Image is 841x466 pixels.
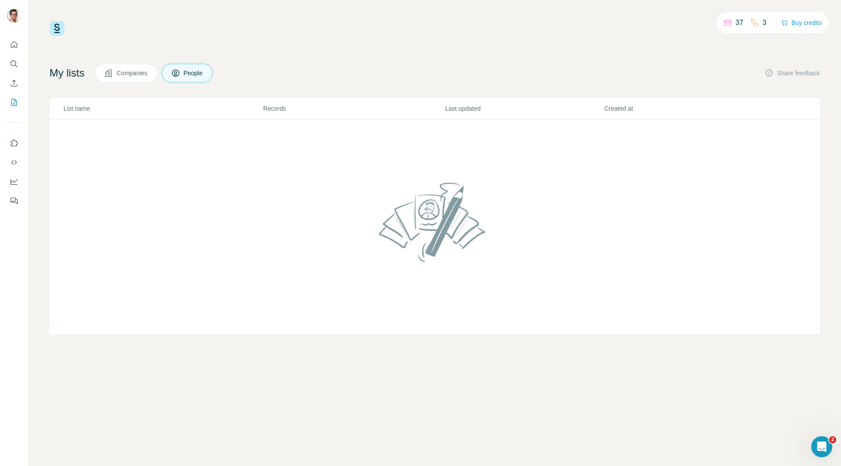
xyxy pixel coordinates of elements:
[829,436,836,443] span: 2
[765,69,820,77] button: Share feedback
[375,175,495,269] img: No lists found
[604,104,763,113] p: Created at
[117,69,148,77] span: Companies
[7,135,21,151] button: Use Surfe on LinkedIn
[64,104,262,113] p: List name
[263,104,444,113] p: Records
[49,21,64,36] img: Surfe Logo
[763,18,767,28] p: 3
[7,154,21,170] button: Use Surfe API
[735,18,743,28] p: 37
[7,95,21,110] button: My lists
[7,56,21,72] button: Search
[184,69,204,77] span: People
[811,436,832,457] iframe: Intercom live chat
[7,37,21,53] button: Quick start
[49,66,85,80] h4: My lists
[7,75,21,91] button: Enrich CSV
[445,104,603,113] p: Last updated
[7,9,21,23] img: Avatar
[781,17,822,29] button: Buy credits
[7,174,21,189] button: Dashboard
[7,193,21,209] button: Feedback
